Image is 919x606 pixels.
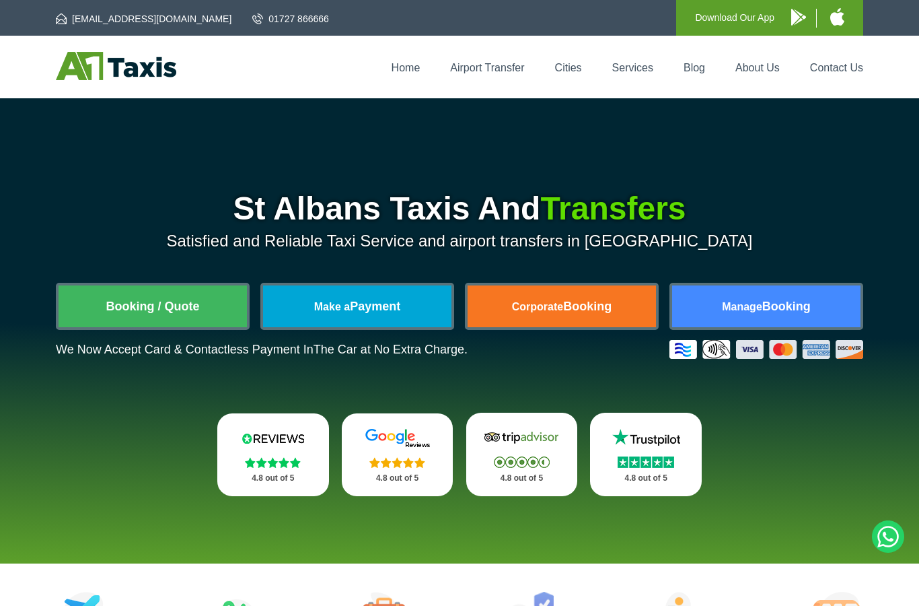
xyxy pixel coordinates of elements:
img: Trustpilot [605,428,686,448]
img: Stars [245,457,301,468]
a: Booking / Quote [59,285,247,327]
a: Blog [684,62,705,73]
p: 4.8 out of 5 [481,470,563,487]
p: 4.8 out of 5 [357,470,439,487]
a: Google Stars 4.8 out of 5 [342,413,453,496]
h1: St Albans Taxis And [56,193,863,225]
p: 4.8 out of 5 [605,470,687,487]
a: [EMAIL_ADDRESS][DOMAIN_NAME] [56,12,231,26]
img: Stars [369,457,425,468]
a: Tripadvisor Stars 4.8 out of 5 [466,413,578,496]
a: Cities [555,62,582,73]
img: Reviews.io [233,428,314,448]
a: Reviews.io Stars 4.8 out of 5 [217,413,329,496]
a: Airport Transfer [450,62,524,73]
a: CorporateBooking [468,285,656,327]
img: Credit And Debit Cards [669,340,863,359]
span: The Car at No Extra Charge. [314,343,468,356]
a: Trustpilot Stars 4.8 out of 5 [590,413,702,496]
img: A1 Taxis St Albans LTD [56,52,176,80]
img: Google [357,428,438,448]
span: Corporate [512,301,563,312]
p: Satisfied and Reliable Taxi Service and airport transfers in [GEOGRAPHIC_DATA] [56,232,863,250]
a: 01727 866666 [252,12,329,26]
a: Services [612,62,653,73]
img: Tripadvisor [481,428,562,448]
span: Make a [314,301,350,312]
span: Transfers [540,191,686,226]
a: ManageBooking [672,285,860,327]
a: Home [392,62,420,73]
p: 4.8 out of 5 [232,470,314,487]
img: A1 Taxis iPhone App [830,8,844,26]
a: Make aPayment [263,285,451,327]
img: Stars [618,457,674,468]
span: Manage [722,301,762,312]
img: Stars [494,457,550,468]
a: About Us [735,62,780,73]
a: Contact Us [810,62,863,73]
p: We Now Accept Card & Contactless Payment In [56,343,468,357]
img: A1 Taxis Android App [791,9,806,26]
p: Download Our App [695,9,774,26]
